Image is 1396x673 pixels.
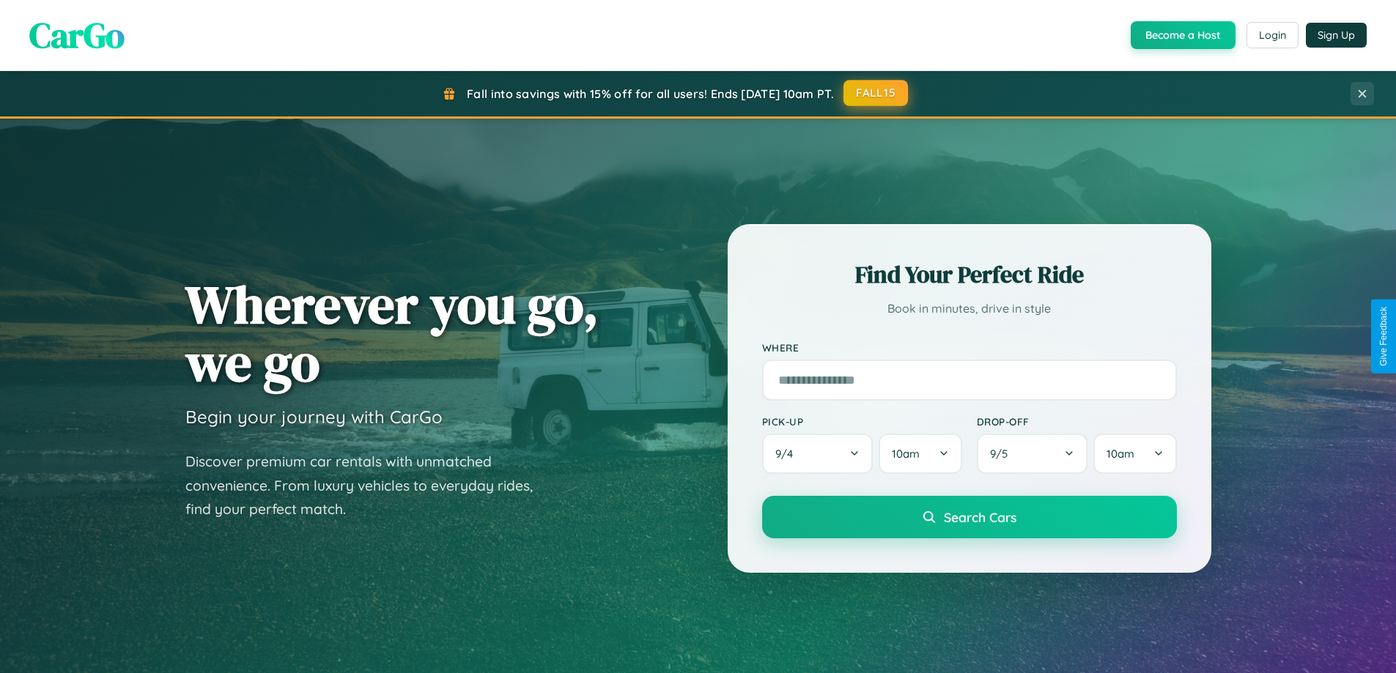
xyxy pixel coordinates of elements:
[1107,447,1134,461] span: 10am
[1378,307,1389,366] div: Give Feedback
[762,298,1177,319] p: Book in minutes, drive in style
[977,415,1177,428] label: Drop-off
[29,11,125,59] span: CarGo
[762,341,1177,354] label: Where
[990,447,1015,461] span: 9 / 5
[185,275,599,391] h1: Wherever you go, we go
[843,80,908,106] button: FALL15
[1306,23,1367,48] button: Sign Up
[762,434,874,474] button: 9/4
[775,447,800,461] span: 9 / 4
[185,406,443,428] h3: Begin your journey with CarGo
[762,259,1177,291] h2: Find Your Perfect Ride
[1093,434,1176,474] button: 10am
[467,86,834,101] span: Fall into savings with 15% off for all users! Ends [DATE] 10am PT.
[1247,22,1299,48] button: Login
[879,434,961,474] button: 10am
[185,450,552,521] p: Discover premium car rentals with unmatched convenience. From luxury vehicles to everyday rides, ...
[977,434,1088,474] button: 9/5
[762,496,1177,538] button: Search Cars
[944,509,1016,525] span: Search Cars
[762,415,962,428] label: Pick-up
[892,447,920,461] span: 10am
[1131,21,1236,49] button: Become a Host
